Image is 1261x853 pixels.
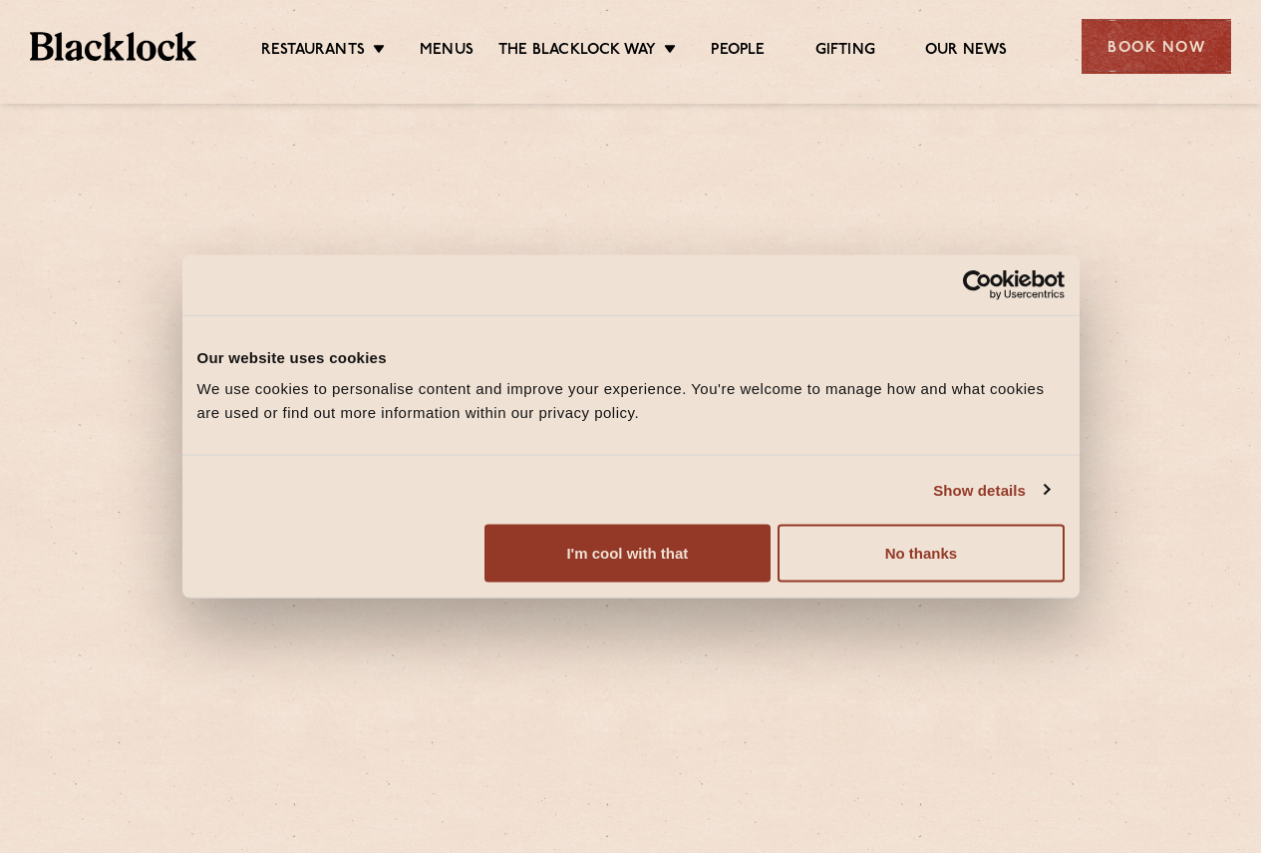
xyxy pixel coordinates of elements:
a: Gifting [815,41,875,63]
a: Usercentrics Cookiebot - opens in a new window [890,269,1065,299]
div: We use cookies to personalise content and improve your experience. You're welcome to manage how a... [197,377,1065,425]
div: Our website uses cookies [197,345,1065,369]
div: Book Now [1082,19,1231,74]
button: No thanks [778,525,1064,583]
a: The Blacklock Way [498,41,656,63]
img: BL_Textured_Logo-footer-cropped.svg [30,32,196,60]
a: Show details [933,478,1049,502]
a: Restaurants [261,41,365,63]
a: People [711,41,765,63]
a: Our News [925,41,1008,63]
a: Menus [420,41,473,63]
button: I'm cool with that [484,525,771,583]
